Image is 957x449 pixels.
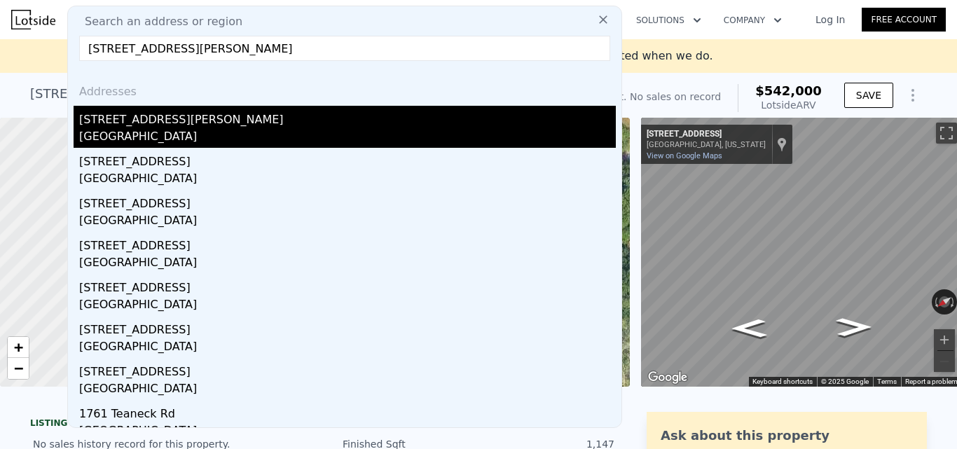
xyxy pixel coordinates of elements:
div: [GEOGRAPHIC_DATA] [79,212,616,232]
div: [STREET_ADDRESS] [647,129,766,140]
div: Off Market. No sales on record [572,90,721,104]
img: Lotside [11,10,55,29]
div: [GEOGRAPHIC_DATA] [79,338,616,358]
button: Zoom out [934,351,955,372]
button: Keyboard shortcuts [752,377,813,387]
a: Terms (opens in new tab) [877,378,897,385]
span: + [14,338,23,356]
img: Google [645,368,691,387]
div: [GEOGRAPHIC_DATA], [US_STATE] [647,140,766,149]
a: Zoom out [8,358,29,379]
input: Enter an address, city, region, neighborhood or zip code [79,36,610,61]
button: Show Options [899,81,927,109]
div: Ask about this property [661,426,913,445]
span: Search an address or region [74,13,242,30]
button: Zoom in [934,329,955,350]
span: © 2025 Google [821,378,869,385]
path: Go Southwest, Pittis Ave [821,313,887,340]
button: Rotate clockwise [949,289,957,315]
a: Log In [799,13,862,27]
button: Toggle fullscreen view [936,123,957,144]
div: Addresses [74,72,616,106]
button: SAVE [844,83,893,108]
div: [GEOGRAPHIC_DATA] [79,170,616,190]
a: View on Google Maps [647,151,722,160]
path: Go Northeast, Pittis Ave [716,315,782,342]
div: [STREET_ADDRESS] , Allendale , NJ 07401 [30,84,287,104]
button: Rotate counterclockwise [932,289,939,315]
div: Lotside ARV [755,98,822,112]
span: $542,000 [755,83,822,98]
div: [STREET_ADDRESS][PERSON_NAME] [79,106,616,128]
div: [STREET_ADDRESS] [79,358,616,380]
div: [STREET_ADDRESS] [79,232,616,254]
div: [GEOGRAPHIC_DATA] [79,380,616,400]
div: [GEOGRAPHIC_DATA] [79,128,616,148]
div: [GEOGRAPHIC_DATA] [79,296,616,316]
span: − [14,359,23,377]
div: [STREET_ADDRESS] [79,274,616,296]
div: 1761 Teaneck Rd [79,400,616,422]
div: [GEOGRAPHIC_DATA] [79,254,616,274]
a: Free Account [862,8,946,32]
button: Solutions [625,8,712,33]
div: [STREET_ADDRESS] [79,316,616,338]
div: [STREET_ADDRESS] [79,148,616,170]
div: LISTING & SALE HISTORY [30,417,310,431]
a: Zoom in [8,337,29,358]
a: Show location on map [777,137,787,152]
div: [GEOGRAPHIC_DATA] [79,422,616,442]
button: Company [712,8,793,33]
div: [STREET_ADDRESS] [79,190,616,212]
a: Open this area in Google Maps (opens a new window) [645,368,691,387]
